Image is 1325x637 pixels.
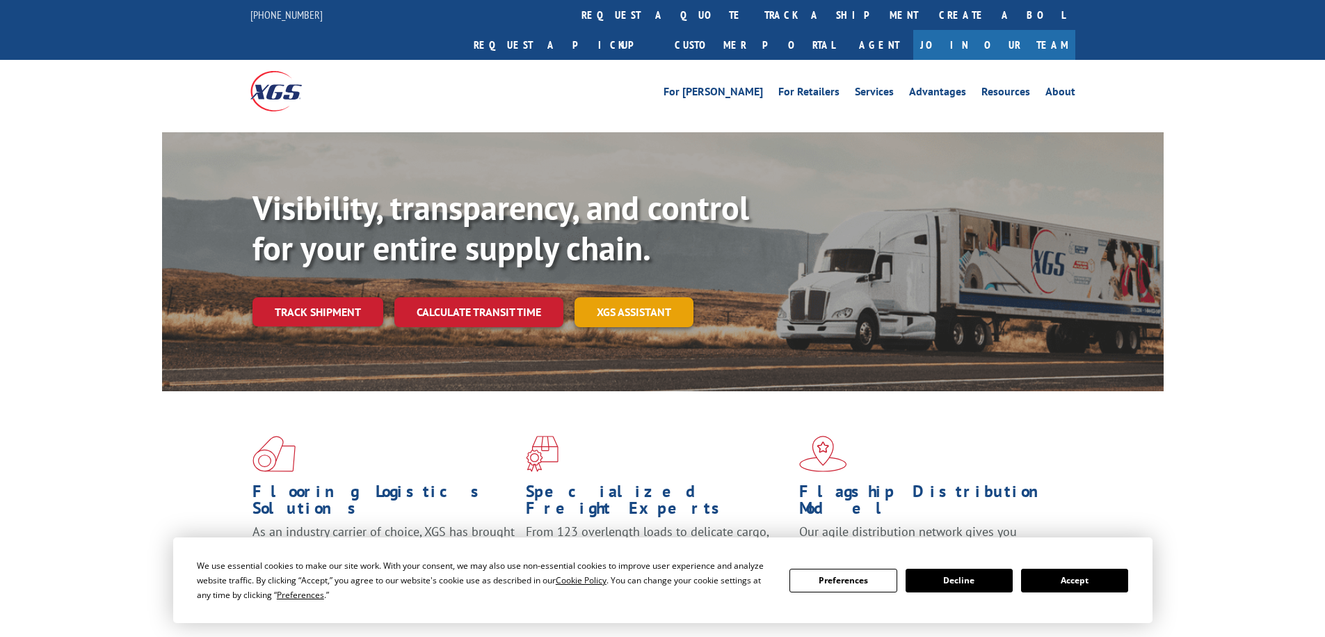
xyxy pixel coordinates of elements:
[799,483,1062,524] h1: Flagship Distribution Model
[909,86,966,102] a: Advantages
[1021,569,1128,592] button: Accept
[799,436,847,472] img: xgs-icon-flagship-distribution-model-red
[526,524,789,585] p: From 123 overlength loads to delicate cargo, our experienced staff knows the best way to move you...
[799,524,1055,556] span: Our agile distribution network gives you nationwide inventory management on demand.
[1045,86,1075,102] a: About
[906,569,1013,592] button: Decline
[664,86,763,102] a: For [PERSON_NAME]
[981,86,1030,102] a: Resources
[556,574,607,586] span: Cookie Policy
[277,589,324,601] span: Preferences
[252,436,296,472] img: xgs-icon-total-supply-chain-intelligence-red
[789,569,897,592] button: Preferences
[173,537,1153,623] div: Cookie Consent Prompt
[252,186,749,269] b: Visibility, transparency, and control for your entire supply chain.
[526,483,789,524] h1: Specialized Freight Experts
[463,30,664,60] a: Request a pickup
[252,524,515,573] span: As an industry carrier of choice, XGS has brought innovation and dedication to flooring logistics...
[913,30,1075,60] a: Join Our Team
[778,86,840,102] a: For Retailers
[526,436,559,472] img: xgs-icon-focused-on-flooring-red
[197,558,773,602] div: We use essential cookies to make our site work. With your consent, we may also use non-essential ...
[855,86,894,102] a: Services
[250,8,323,22] a: [PHONE_NUMBER]
[252,483,515,524] h1: Flooring Logistics Solutions
[252,297,383,327] a: Track shipment
[575,297,693,327] a: XGS ASSISTANT
[845,30,913,60] a: Agent
[664,30,845,60] a: Customer Portal
[394,297,563,327] a: Calculate transit time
